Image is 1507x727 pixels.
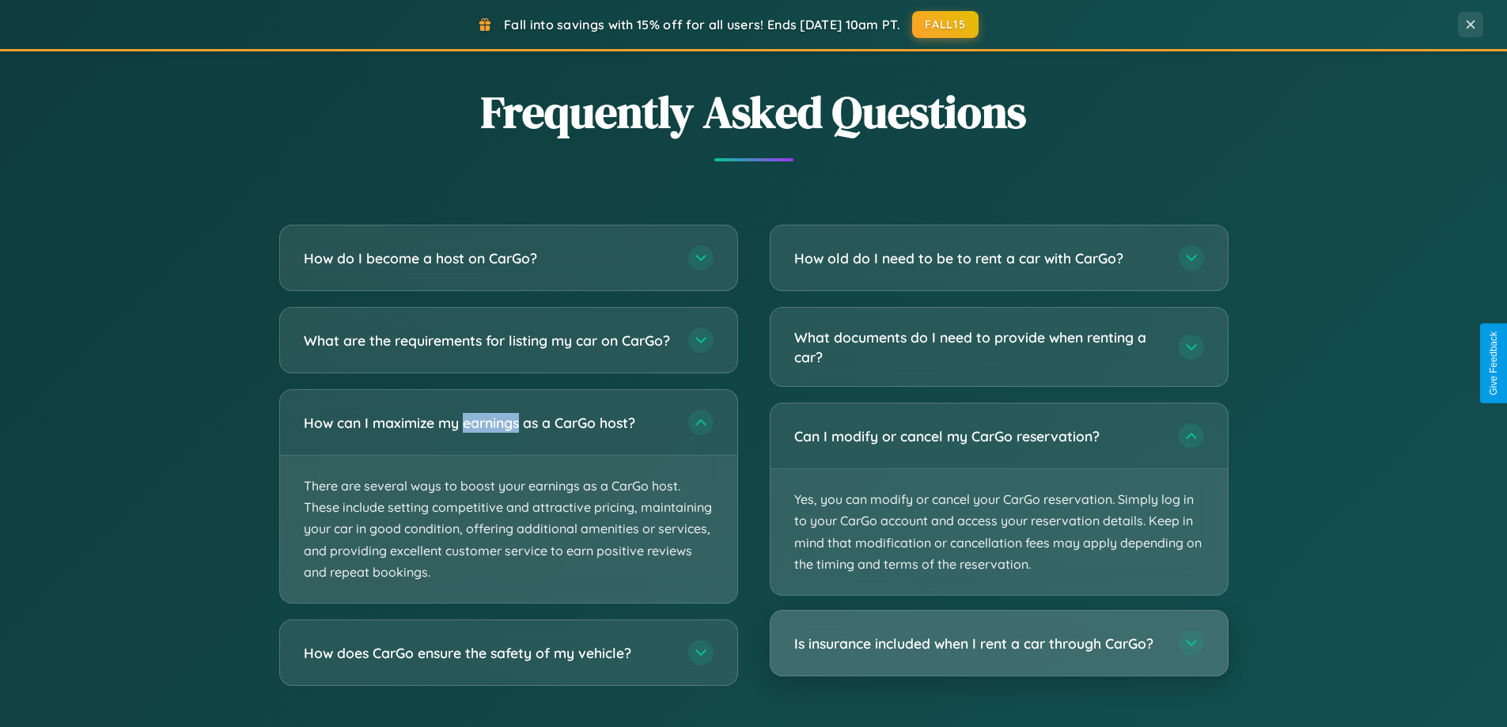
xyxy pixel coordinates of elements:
[1488,331,1499,396] div: Give Feedback
[304,248,672,268] h3: How do I become a host on CarGo?
[912,11,979,38] button: FALL15
[794,634,1163,653] h3: Is insurance included when I rent a car through CarGo?
[504,17,900,32] span: Fall into savings with 15% off for all users! Ends [DATE] 10am PT.
[794,426,1163,446] h3: Can I modify or cancel my CarGo reservation?
[794,248,1163,268] h3: How old do I need to be to rent a car with CarGo?
[279,81,1229,142] h2: Frequently Asked Questions
[771,469,1228,595] p: Yes, you can modify or cancel your CarGo reservation. Simply log in to your CarGo account and acc...
[304,413,672,433] h3: How can I maximize my earnings as a CarGo host?
[280,456,737,603] p: There are several ways to boost your earnings as a CarGo host. These include setting competitive ...
[794,328,1163,366] h3: What documents do I need to provide when renting a car?
[304,331,672,350] h3: What are the requirements for listing my car on CarGo?
[304,643,672,663] h3: How does CarGo ensure the safety of my vehicle?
